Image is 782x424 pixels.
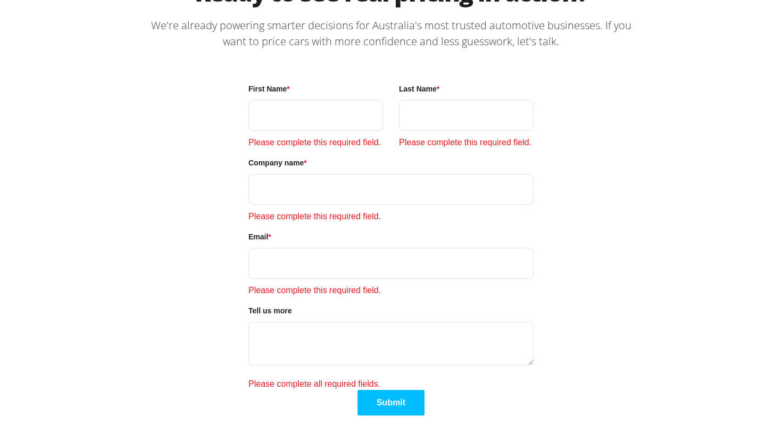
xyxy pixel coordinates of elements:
span: Tell us more [248,306,292,315]
div: Please complete this required field. [248,284,534,297]
div: Please complete this required field. [399,136,534,149]
div: Please complete this required field. [248,136,383,149]
button: Submit [357,390,425,415]
span: First Name [248,85,287,93]
div: Please complete this required field. [248,210,534,223]
form: HubSpot Form [248,84,534,416]
span: Last Name [399,85,437,93]
p: We're already powering smarter decisions for Australia's most trusted automotive businesses. If y... [82,18,700,49]
span: Email [248,232,268,241]
div: Please complete all required fields. [248,378,534,390]
span: Company name [248,159,304,167]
